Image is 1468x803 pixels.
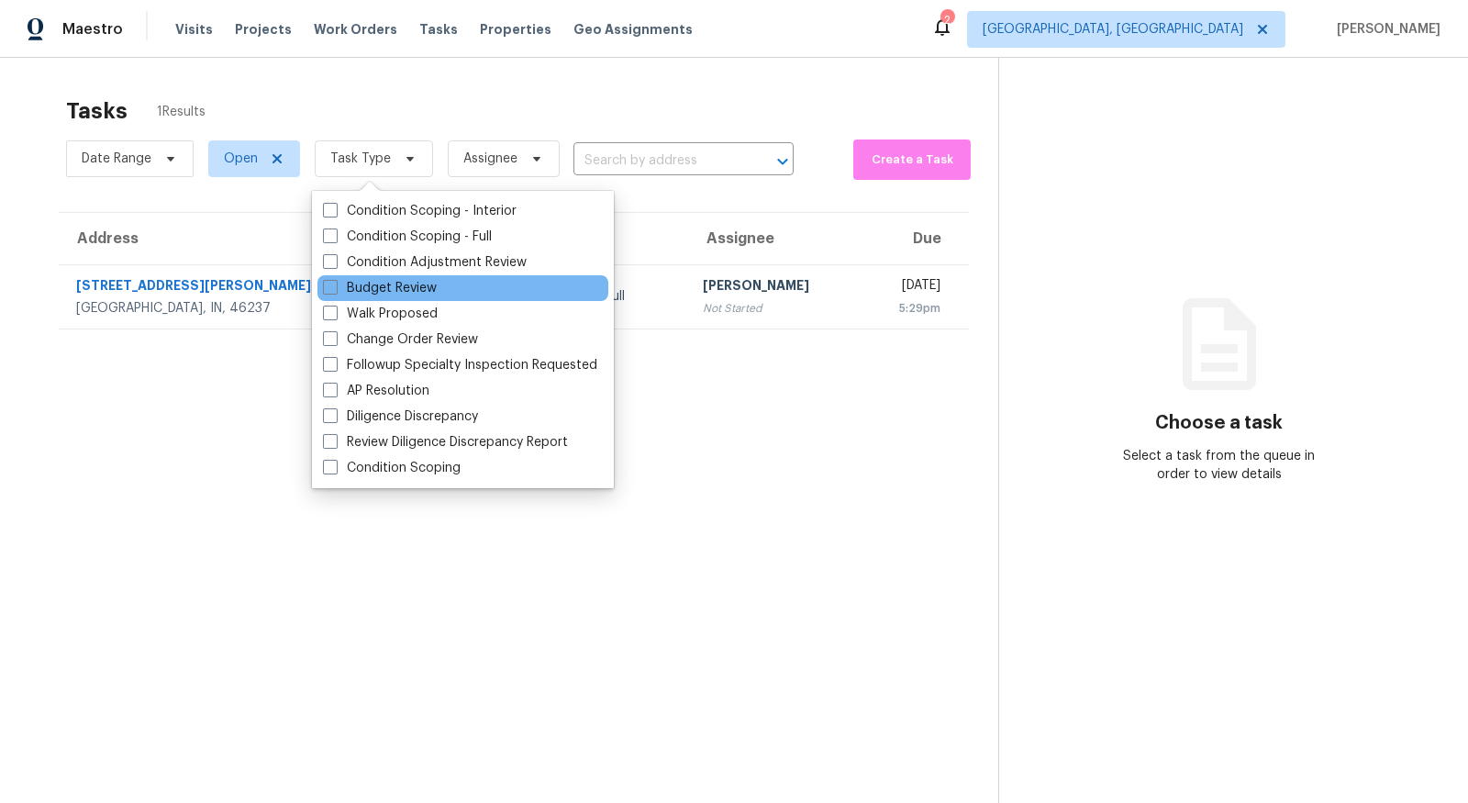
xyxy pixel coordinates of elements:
label: Condition Scoping [323,459,461,477]
label: Review Diligence Discrepancy Report [323,433,568,452]
button: Open [770,149,795,174]
th: Due [862,213,970,264]
th: Assignee [688,213,862,264]
span: 1 Results [157,103,206,121]
label: Walk Proposed [323,305,438,323]
label: Followup Specialty Inspection Requested [323,356,597,374]
span: [GEOGRAPHIC_DATA], [GEOGRAPHIC_DATA] [983,20,1243,39]
span: Work Orders [314,20,397,39]
span: Task Type [330,150,391,168]
div: [GEOGRAPHIC_DATA], IN, 46237 [76,299,385,318]
div: Not Started [703,299,847,318]
h2: Tasks [66,102,128,120]
span: Date Range [82,150,151,168]
th: Address [59,213,400,264]
button: Create a Task [853,139,971,180]
span: Assignee [463,150,517,168]
label: Budget Review [323,279,437,297]
label: Diligence Discrepancy [323,407,478,426]
span: Maestro [62,20,123,39]
label: Condition Scoping - Interior [323,202,517,220]
div: [PERSON_NAME] [703,276,847,299]
label: Change Order Review [323,330,478,349]
div: 2 [940,11,953,29]
input: Search by address [573,147,742,175]
label: Condition Adjustment Review [323,253,527,272]
span: Geo Assignments [573,20,693,39]
div: [DATE] [876,276,941,299]
span: Create a Task [862,150,962,171]
div: [STREET_ADDRESS][PERSON_NAME] [76,276,385,299]
label: AP Resolution [323,382,429,400]
span: Open [224,150,258,168]
span: [PERSON_NAME] [1329,20,1440,39]
span: Projects [235,20,292,39]
label: Condition Scoping - Full [323,228,492,246]
div: 5:29pm [876,299,941,318]
span: Tasks [419,23,458,36]
h3: Choose a task [1155,414,1283,432]
span: Visits [175,20,213,39]
div: Select a task from the queue in order to view details [1109,447,1329,484]
span: Properties [480,20,551,39]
